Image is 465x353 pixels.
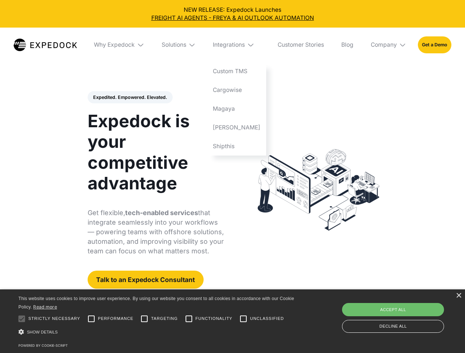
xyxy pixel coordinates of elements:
[6,14,459,22] a: FREIGHT AI AGENTS - FREYA & AI OUTLOOK AUTOMATION
[88,271,204,289] a: Talk to an Expedock Consultant
[18,296,294,310] span: This website uses cookies to improve user experience. By using our website you consent to all coo...
[213,41,245,49] div: Integrations
[207,28,266,62] div: Integrations
[98,315,134,322] span: Performance
[418,36,451,53] a: Get a Demo
[162,41,186,49] div: Solutions
[18,343,68,347] a: Powered by cookie-script
[207,62,266,156] nav: Integrations
[250,315,284,322] span: Unclassified
[156,28,201,62] div: Solutions
[207,99,266,118] a: Magaya
[6,6,459,22] div: NEW RELEASE: Expedock Launches
[151,315,177,322] span: Targeting
[33,304,57,310] a: Read more
[125,209,198,217] strong: tech-enabled services
[88,208,224,256] p: Get flexible, that integrate seamlessly into your workflows — powering teams with offshore soluti...
[207,62,266,81] a: Custom TMS
[27,330,58,334] span: Show details
[88,28,150,62] div: Why Expedock
[365,28,412,62] div: Company
[88,111,224,193] h1: Expedock is your competitive advantage
[335,28,359,62] a: Blog
[272,28,330,62] a: Customer Stories
[207,81,266,100] a: Cargowise
[342,274,465,353] iframe: Chat Widget
[195,315,232,322] span: Functionality
[18,327,297,337] div: Show details
[371,41,397,49] div: Company
[207,118,266,137] a: [PERSON_NAME]
[28,315,80,322] span: Strictly necessary
[94,41,135,49] div: Why Expedock
[207,137,266,156] a: Shipthis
